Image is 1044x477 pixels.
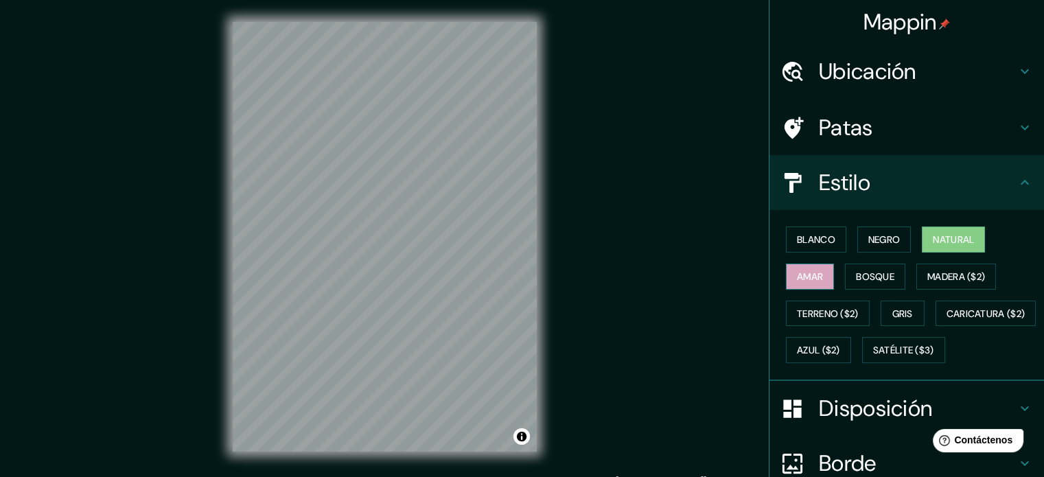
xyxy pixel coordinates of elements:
font: Caricatura ($2) [947,307,1025,320]
button: Natural [922,226,985,253]
iframe: Lanzador de widgets de ayuda [922,423,1029,462]
font: Terreno ($2) [797,307,859,320]
font: Madera ($2) [927,270,985,283]
button: Blanco [786,226,846,253]
div: Patas [769,100,1044,155]
font: Bosque [856,270,894,283]
button: Azul ($2) [786,337,851,363]
img: pin-icon.png [939,19,950,30]
div: Estilo [769,155,1044,210]
button: Gris [881,301,925,327]
div: Disposición [769,381,1044,436]
font: Ubicación [819,57,916,86]
font: Patas [819,113,873,142]
font: Gris [892,307,913,320]
font: Azul ($2) [797,345,840,357]
button: Madera ($2) [916,264,996,290]
canvas: Mapa [233,22,537,452]
button: Activar o desactivar atribución [513,428,530,445]
font: Blanco [797,233,835,246]
button: Caricatura ($2) [936,301,1036,327]
font: Mappin [863,8,937,36]
font: Estilo [819,168,870,197]
div: Ubicación [769,44,1044,99]
button: Terreno ($2) [786,301,870,327]
font: Disposición [819,394,932,423]
button: Bosque [845,264,905,290]
font: Amar [797,270,823,283]
button: Amar [786,264,834,290]
button: Satélite ($3) [862,337,945,363]
font: Satélite ($3) [873,345,934,357]
font: Natural [933,233,974,246]
font: Negro [868,233,901,246]
button: Negro [857,226,912,253]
